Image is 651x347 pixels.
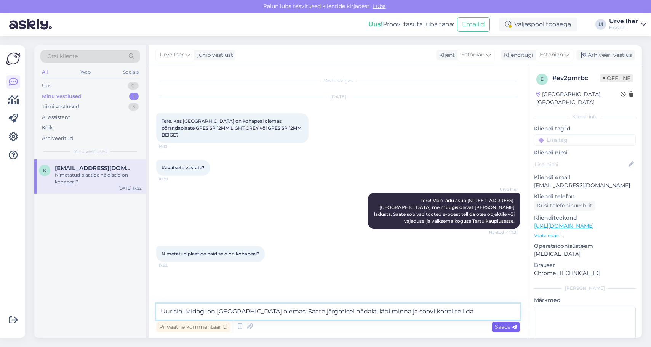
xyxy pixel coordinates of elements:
span: Offline [600,74,633,82]
div: Väljaspool tööaega [499,18,577,31]
p: Chrome [TECHNICAL_ID] [534,269,636,277]
p: Märkmed [534,296,636,304]
span: Kavatsete vastata? [162,165,205,170]
span: 16:39 [158,176,187,182]
p: Kliendi telefon [534,193,636,201]
div: Uus [42,82,51,90]
p: Kliendi email [534,173,636,182]
div: AI Assistent [42,114,70,121]
span: e [541,76,544,82]
input: Lisa tag [534,134,636,146]
span: Luba [371,3,388,10]
div: [PERSON_NAME] [534,285,636,292]
div: juhib vestlust [194,51,233,59]
span: Tere! Meie ladu asub [STREET_ADDRESS]. [GEOGRAPHIC_DATA] me müügis olevat [PERSON_NAME] ladusta. ... [374,198,516,224]
div: Minu vestlused [42,93,82,100]
p: [MEDICAL_DATA] [534,250,636,258]
span: Minu vestlused [73,148,107,155]
div: Proovi tasuta juba täna: [368,20,454,29]
p: Brauser [534,261,636,269]
div: Klienditugi [501,51,533,59]
p: Klienditeekond [534,214,636,222]
span: Saada [495,323,517,330]
div: Küsi telefoninumbrit [534,201,595,211]
span: Nimetatud plaatide näidiseid on kohapeal? [162,251,259,257]
span: Estonian [540,51,563,59]
div: # ev2pmrbc [552,74,600,83]
p: Kliendi nimi [534,149,636,157]
textarea: Uurisin. Midagi on [GEOGRAPHIC_DATA] olemas. Saate järgmisel nädalal läbi minna ja soovi korral t... [156,304,520,320]
div: Vestlus algas [156,77,520,84]
img: Askly Logo [6,51,21,66]
button: Emailid [457,17,490,32]
div: Nimetatud plaatide näidiseid on kohapeal? [55,172,142,185]
div: [GEOGRAPHIC_DATA], [GEOGRAPHIC_DATA] [536,90,621,106]
p: [EMAIL_ADDRESS][DOMAIN_NAME] [534,182,636,190]
span: 17:22 [158,262,187,268]
span: Tere. Kas [GEOGRAPHIC_DATA] on kohapeal olemas põrandaplaate GRES SP 12MM LIGHT CREY või GRES SP ... [162,118,302,138]
p: Operatsioonisüsteem [534,242,636,250]
span: 14:19 [158,143,187,149]
div: Klient [436,51,455,59]
span: konks3@hot.ee [55,165,134,172]
div: 3 [128,103,139,111]
span: Otsi kliente [47,52,78,60]
div: Urve Iher [609,18,638,24]
div: Arhiveeri vestlus [576,50,635,60]
span: Urve Iher [489,186,518,192]
div: 1 [129,93,139,100]
div: Kliendi info [534,113,636,120]
div: Arhiveeritud [42,135,73,142]
a: Urve IherFloorin [609,18,646,31]
span: Nähtud ✓ 17:21 [489,230,518,235]
div: Web [79,67,92,77]
div: 0 [128,82,139,90]
div: [DATE] 17:22 [118,185,142,191]
div: Floorin [609,24,638,31]
div: Socials [122,67,140,77]
p: Kliendi tag'id [534,125,636,133]
div: UI [595,19,606,30]
div: Kõik [42,124,53,132]
b: Uus! [368,21,383,28]
span: Urve Iher [160,51,184,59]
div: [DATE] [156,93,520,100]
span: Estonian [461,51,485,59]
a: [URL][DOMAIN_NAME] [534,222,594,229]
p: Vaata edasi ... [534,232,636,239]
input: Lisa nimi [534,160,627,169]
div: Tiimi vestlused [42,103,79,111]
div: All [40,67,49,77]
span: k [43,167,46,173]
div: Privaatne kommentaar [156,322,230,332]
